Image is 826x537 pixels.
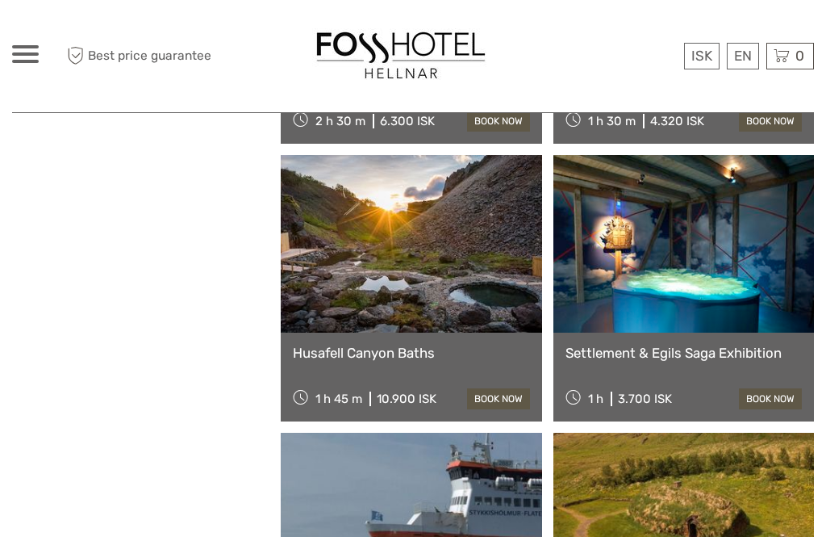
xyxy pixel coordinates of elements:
[380,114,435,128] div: 6.300 ISK
[793,48,807,64] span: 0
[23,28,182,41] p: We're away right now. Please check back later!
[588,114,636,128] span: 1 h 30 m
[293,345,529,361] a: Husafell Canyon Baths
[727,43,759,69] div: EN
[467,111,530,132] a: book now
[377,392,436,406] div: 10.900 ISK
[186,25,205,44] button: Open LiveChat chat widget
[315,114,365,128] span: 2 h 30 m
[565,345,802,361] a: Settlement & Egils Saga Exhibition
[312,28,490,84] img: 1555-dd548db8-e91e-4910-abff-7f063671136d_logo_big.jpg
[618,392,672,406] div: 3.700 ISK
[691,48,712,64] span: ISK
[63,43,213,69] span: Best price guarantee
[588,392,603,406] span: 1 h
[650,114,704,128] div: 4.320 ISK
[739,111,802,132] a: book now
[739,388,802,409] a: book now
[315,392,362,406] span: 1 h 45 m
[467,388,530,409] a: book now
